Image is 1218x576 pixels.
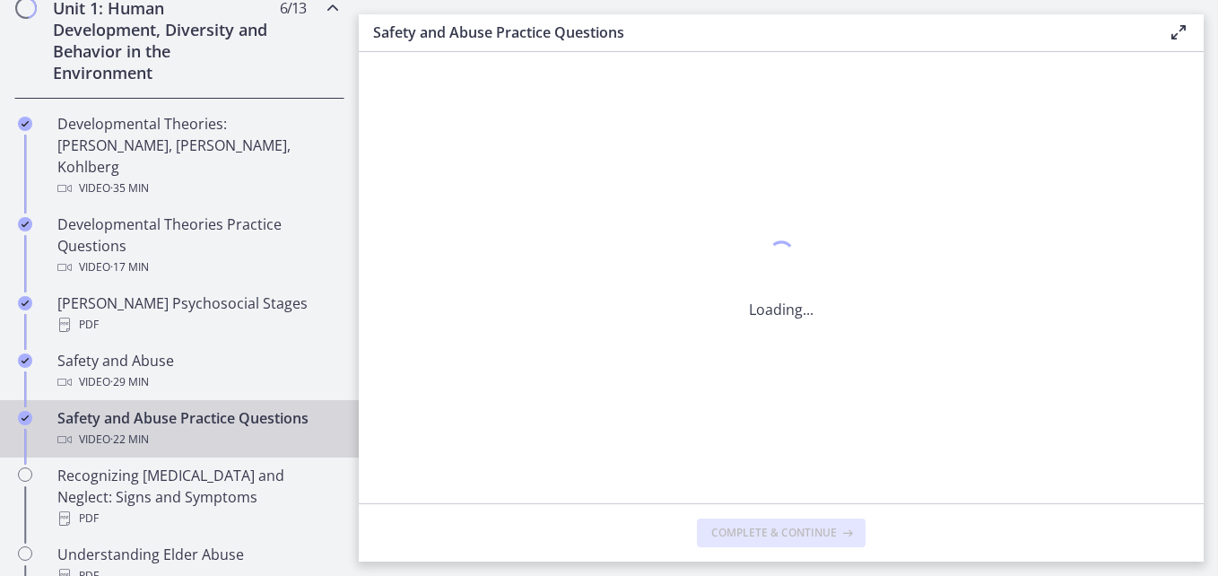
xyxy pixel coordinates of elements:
i: Completed [18,117,32,131]
i: Completed [18,217,32,231]
div: 1 [749,236,813,277]
div: Developmental Theories Practice Questions [57,214,337,278]
span: · 22 min [110,429,149,450]
i: Completed [18,296,32,310]
div: Video [57,178,337,199]
p: Loading... [749,299,813,320]
div: Video [57,371,337,393]
h3: Safety and Abuse Practice Questions [373,22,1139,43]
div: Safety and Abuse [57,350,337,393]
span: · 35 min [110,178,149,199]
div: Developmental Theories: [PERSON_NAME], [PERSON_NAME], Kohlberg [57,113,337,199]
div: PDF [57,314,337,336]
i: Completed [18,353,32,368]
div: Video [57,429,337,450]
div: PDF [57,508,337,529]
span: · 17 min [110,257,149,278]
span: Complete & continue [711,526,837,540]
div: [PERSON_NAME] Psychosocial Stages [57,292,337,336]
div: Video [57,257,337,278]
span: · 29 min [110,371,149,393]
button: Complete & continue [697,519,866,547]
div: Safety and Abuse Practice Questions [57,407,337,450]
div: Recognizing [MEDICAL_DATA] and Neglect: Signs and Symptoms [57,465,337,529]
i: Completed [18,411,32,425]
